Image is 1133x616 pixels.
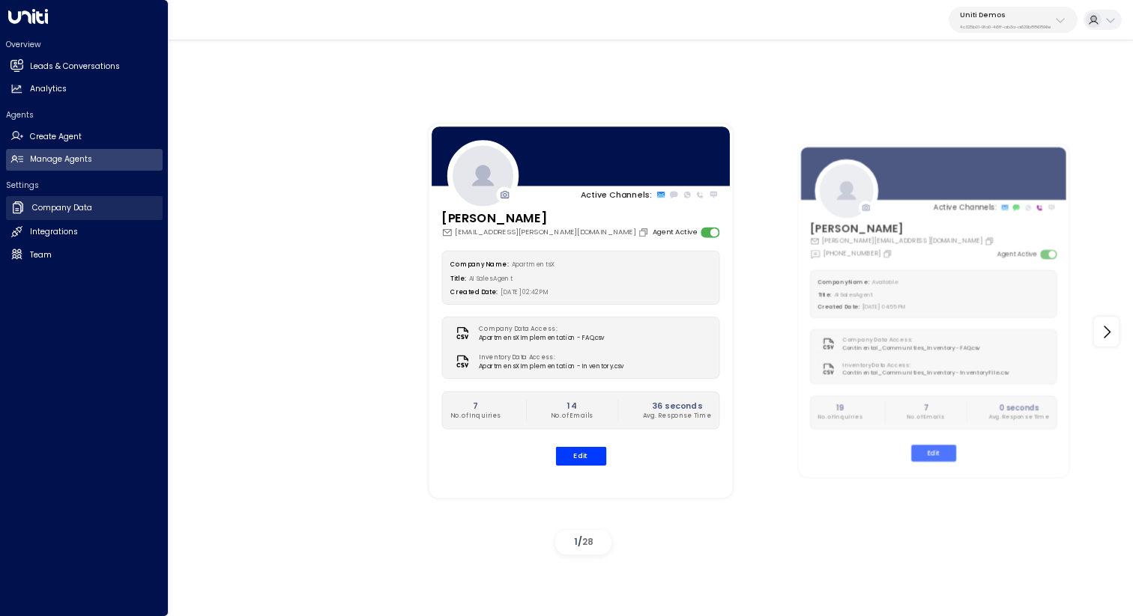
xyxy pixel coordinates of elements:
[6,180,163,191] h2: Settings
[450,274,466,282] label: Title:
[478,325,599,334] label: Company Data Access:
[843,370,1009,378] span: Continental_Communities_Inventory - Inventory File.csv
[581,189,652,201] p: Active Channels:
[985,237,997,246] button: Copy
[6,109,163,121] h2: Agents
[511,260,555,268] span: ApartmentsX
[934,202,997,213] p: Active Channels:
[478,362,623,371] span: ApartmensX Implementation - Inventory.csv
[30,131,82,143] h2: Create Agent
[810,237,997,246] div: [PERSON_NAME][EMAIL_ADDRESS][DOMAIN_NAME]
[843,336,976,344] label: Company Data Access:
[907,413,945,421] p: No. of Emails
[818,278,870,286] label: Company Name:
[441,209,651,227] h3: [PERSON_NAME]
[441,227,651,237] div: [EMAIL_ADDRESS][PERSON_NAME][DOMAIN_NAME]
[843,362,1005,370] label: Inventory Data Access:
[818,291,832,299] label: Title:
[30,61,120,73] h2: Leads & Conversations
[468,274,513,282] span: AI Sales Agent
[6,55,163,77] a: Leads & Conversations
[450,288,498,296] label: Created Date:
[835,291,874,299] span: AI Sales Agent
[6,126,163,147] a: Create Agent
[450,412,501,421] p: No. of Inquiries
[6,222,163,243] a: Integrations
[643,400,711,412] h2: 36 seconds
[6,196,163,220] a: Company Data
[989,403,1050,413] h2: 0 seconds
[872,278,898,286] span: Available
[30,83,67,95] h2: Analytics
[450,260,508,268] label: Company Name:
[6,244,163,266] a: Team
[997,249,1037,259] label: Agent Active
[907,403,945,413] h2: 7
[960,10,1051,19] p: Uniti Demos
[6,39,163,50] h2: Overview
[862,304,907,311] span: [DATE] 04:55 PM
[30,249,52,261] h2: Team
[30,153,92,165] h2: Manage Agents
[550,400,593,412] h2: 14
[652,227,696,237] label: Agent Active
[555,447,606,466] button: Edit
[989,413,1050,421] p: Avg. Response Time
[6,149,163,171] a: Manage Agents
[843,344,980,353] span: Continental_Communities_Inventory - FAQ.csv
[550,412,593,421] p: No. of Emails
[810,220,997,237] h3: [PERSON_NAME]
[501,288,549,296] span: [DATE] 02:42 PM
[478,353,618,362] label: Inventory Data Access:
[555,530,611,555] div: /
[883,248,895,258] button: Copy
[810,248,895,259] div: [PHONE_NUMBER]
[818,403,863,413] h2: 19
[6,79,163,100] a: Analytics
[582,535,593,548] span: 28
[949,7,1078,33] button: Uniti Demos4c025b01-9fa0-46ff-ab3a-a620b886896e
[818,304,860,311] label: Created Date:
[643,412,711,421] p: Avg. Response Time
[32,202,92,214] h2: Company Data
[450,400,501,412] h2: 7
[818,413,863,421] p: No. of Inquiries
[911,445,956,461] button: Edit
[478,334,603,343] span: ApartmensX Implementation - FAQ.csv
[574,535,578,548] span: 1
[960,24,1051,30] p: 4c025b01-9fa0-46ff-ab3a-a620b886896e
[638,227,651,237] button: Copy
[30,226,78,238] h2: Integrations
